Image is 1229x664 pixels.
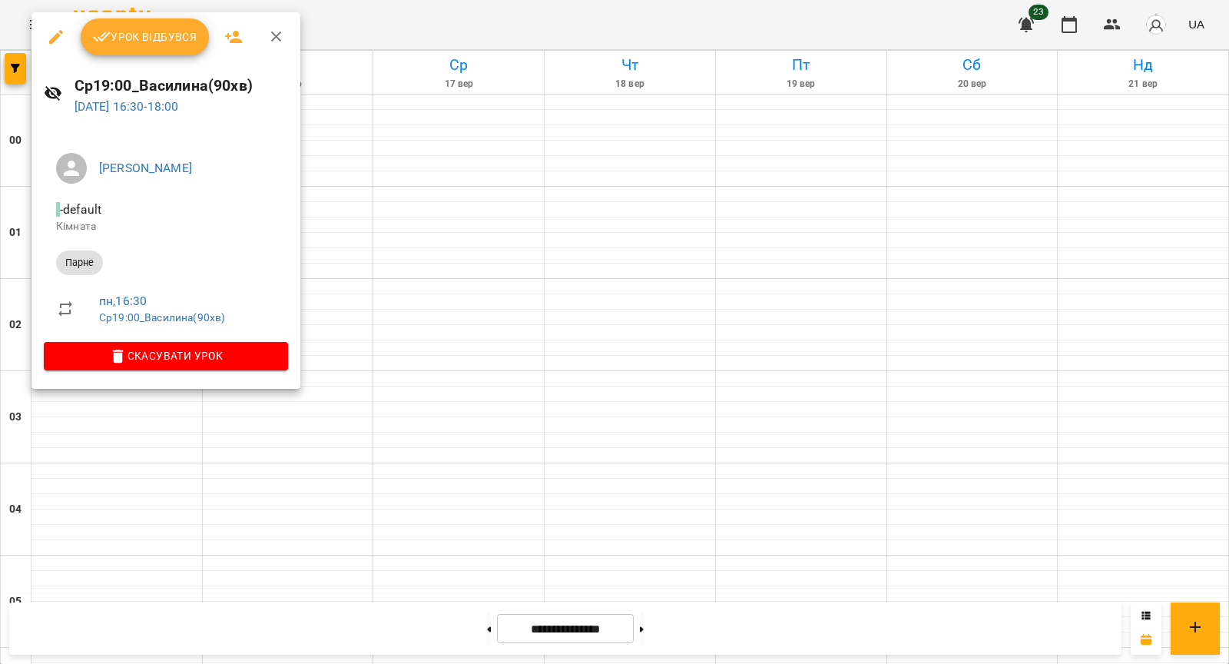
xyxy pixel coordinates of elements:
[81,18,210,55] button: Урок відбувся
[75,99,179,114] a: [DATE] 16:30-18:00
[56,347,276,365] span: Скасувати Урок
[56,256,103,270] span: Парне
[99,294,147,308] a: пн , 16:30
[93,28,197,46] span: Урок відбувся
[56,202,104,217] span: - default
[56,219,276,234] p: Кімната
[75,74,289,98] h6: Ср19:00_Василина(90хв)
[99,161,192,175] a: [PERSON_NAME]
[44,342,288,370] button: Скасувати Урок
[99,311,225,324] a: Ср19:00_Василина(90хв)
